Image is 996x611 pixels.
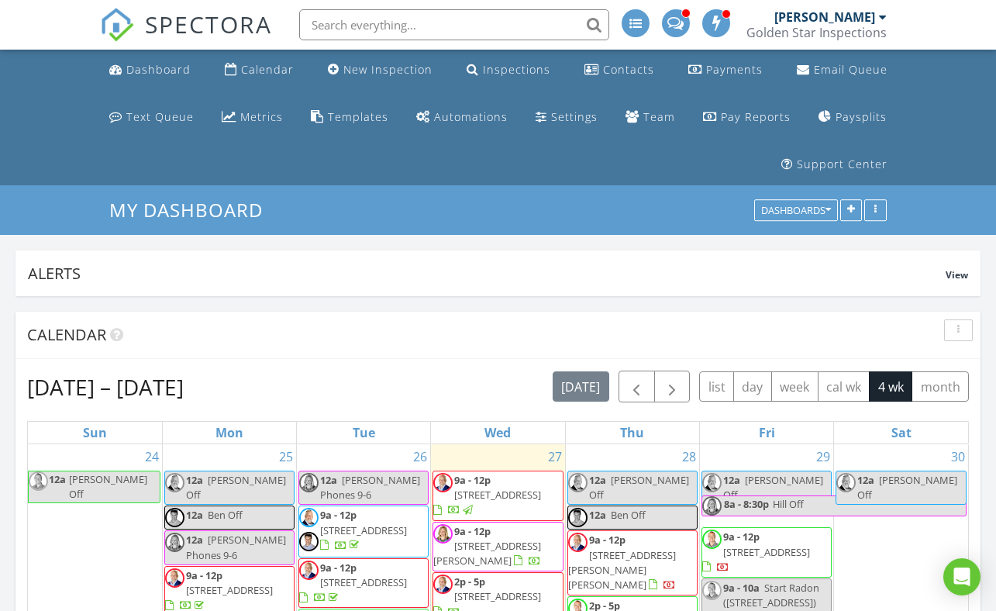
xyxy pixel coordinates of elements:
[186,583,273,597] span: [STREET_ADDRESS]
[126,62,191,77] div: Dashboard
[551,109,598,124] div: Settings
[568,548,676,592] span: [STREET_ADDRESS][PERSON_NAME][PERSON_NAME]
[320,473,420,502] span: [PERSON_NAME] Phones 9-6
[723,473,823,502] span: [PERSON_NAME] Off
[679,444,699,469] a: Go to August 28, 2025
[568,533,588,552] img: img_4044.jpeg
[567,530,698,595] a: 9a - 12p [STREET_ADDRESS][PERSON_NAME][PERSON_NAME]
[299,561,407,604] a: 9a - 12p [STREET_ADDRESS]
[434,109,508,124] div: Automations
[857,473,874,487] span: 12a
[603,62,654,77] div: Contacts
[481,422,514,444] a: Wednesday
[611,508,646,522] span: Ben Off
[433,522,563,572] a: 9a - 12p [STREET_ADDRESS][PERSON_NAME]
[682,56,769,85] a: Payments
[702,581,722,600] img: img_4042.jpeg
[774,9,875,25] div: [PERSON_NAME]
[857,473,957,502] span: [PERSON_NAME] Off
[103,56,197,85] a: Dashboard
[589,533,626,547] span: 9a - 12p
[298,558,429,609] a: 9a - 12p [STREET_ADDRESS]
[126,109,194,124] div: Text Queue
[433,575,453,594] img: img_4044.jpeg
[322,56,439,85] a: New Inspection
[410,444,430,469] a: Go to August 26, 2025
[946,268,968,281] span: View
[754,200,838,222] button: Dashboards
[721,109,791,124] div: Pay Reports
[28,263,946,284] div: Alerts
[69,472,147,501] span: [PERSON_NAME] Off
[240,109,283,124] div: Metrics
[723,581,819,609] span: Start Radon ([STREET_ADDRESS])
[186,568,222,582] span: 9a - 12p
[619,371,655,402] button: Previous
[813,444,833,469] a: Go to August 29, 2025
[298,506,429,557] a: 9a - 12p [STREET_ADDRESS]
[80,422,110,444] a: Sunday
[568,533,676,592] a: 9a - 12p [STREET_ADDRESS][PERSON_NAME][PERSON_NAME]
[276,444,296,469] a: Go to August 25, 2025
[723,545,810,559] span: [STREET_ADDRESS]
[818,371,870,402] button: cal wk
[529,103,604,132] a: Settings
[814,62,887,77] div: Email Queue
[702,496,722,516] img: img_4043.jpeg
[299,508,319,527] img: img_4039.jpeg
[186,473,203,487] span: 12a
[145,8,272,40] span: SPECTORA
[589,508,606,522] span: 12a
[943,558,980,595] div: Open Intercom Messenger
[320,508,357,522] span: 9a - 12p
[460,56,557,85] a: Inspections
[723,473,740,487] span: 12a
[320,473,337,487] span: 12a
[186,508,203,522] span: 12a
[328,109,388,124] div: Templates
[836,109,887,124] div: Paysplits
[215,103,289,132] a: Metrics
[212,422,246,444] a: Monday
[733,371,772,402] button: day
[100,8,134,42] img: The Best Home Inspection Software - Spectora
[208,508,243,522] span: Ben Off
[165,568,184,588] img: img_4044.jpeg
[433,471,563,521] a: 9a - 12p [STREET_ADDRESS]
[617,422,647,444] a: Thursday
[186,473,286,502] span: [PERSON_NAME] Off
[702,530,810,573] a: 9a - 12p [STREET_ADDRESS]
[706,62,763,77] div: Payments
[48,471,66,502] span: 12a
[454,575,485,589] span: 2p - 5p
[643,109,675,124] div: Team
[589,473,606,487] span: 12a
[186,533,203,547] span: 12a
[320,575,407,589] span: [STREET_ADDRESS]
[483,62,550,77] div: Inspections
[553,371,609,402] button: [DATE]
[697,103,797,132] a: Pay Reports
[545,444,565,469] a: Go to August 27, 2025
[568,473,588,492] img: img_4039.jpeg
[454,473,491,487] span: 9a - 12p
[165,533,184,552] img: img_4043.jpeg
[320,561,357,575] span: 9a - 12p
[433,473,453,492] img: img_4044.jpeg
[142,444,162,469] a: Go to August 24, 2025
[746,25,887,40] div: Golden Star Inspections
[410,103,514,132] a: Automations (Advanced)
[812,103,893,132] a: Paysplits
[797,157,887,171] div: Support Center
[454,524,491,538] span: 9a - 12p
[702,530,722,549] img: img_4042.jpeg
[165,473,184,492] img: img_4039.jpeg
[305,103,395,132] a: Templates
[299,473,319,492] img: img_4043.jpeg
[109,197,276,223] a: My Dashboard
[702,473,722,492] img: img_4039.jpeg
[589,473,689,502] span: [PERSON_NAME] Off
[699,371,734,402] button: list
[186,533,286,561] span: [PERSON_NAME] Phones 9-6
[320,523,407,537] span: [STREET_ADDRESS]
